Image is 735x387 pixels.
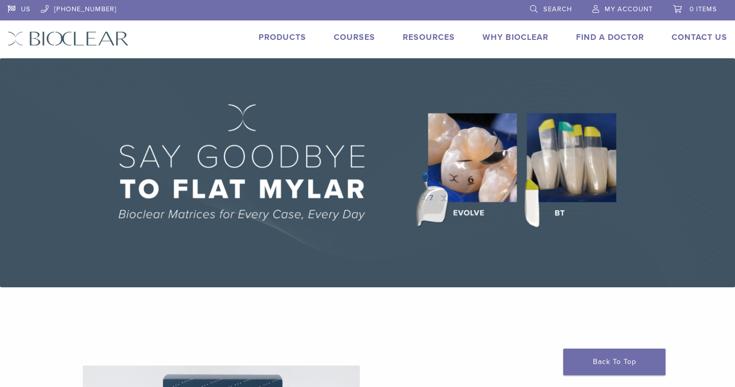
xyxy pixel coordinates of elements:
span: My Account [605,5,653,13]
span: Search [543,5,572,13]
span: 0 items [690,5,717,13]
a: Resources [403,32,455,42]
a: Products [259,32,306,42]
a: Courses [334,32,375,42]
img: Bioclear [8,31,129,46]
a: Find A Doctor [576,32,644,42]
a: Back To Top [563,349,665,375]
a: Why Bioclear [483,32,548,42]
a: Contact Us [672,32,727,42]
